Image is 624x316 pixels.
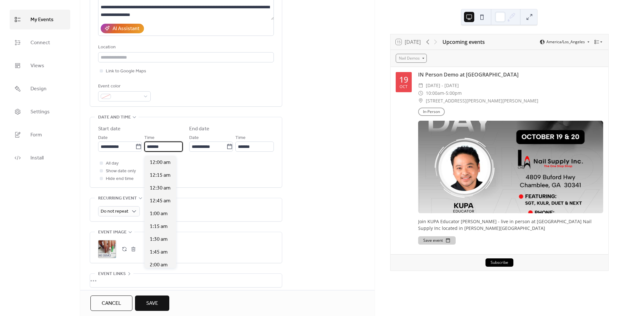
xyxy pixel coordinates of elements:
[426,97,538,105] span: [STREET_ADDRESS][PERSON_NAME][PERSON_NAME]
[150,172,171,179] span: 12:15 am
[10,148,70,168] a: Install
[106,68,146,75] span: Link to Google Maps
[10,102,70,122] a: Settings
[418,218,603,231] div: Join KUPA Educator [PERSON_NAME] - live in person at [GEOGRAPHIC_DATA] Nail Supply Inc located in...
[418,97,423,105] div: ​
[150,184,171,192] span: 12:30 am
[106,175,134,183] span: Hide end time
[30,38,50,48] span: Connect
[444,89,446,97] span: -
[189,134,199,142] span: Date
[101,24,144,33] button: AI Assistant
[150,248,168,256] span: 1:45 am
[10,33,70,53] a: Connect
[98,125,121,133] div: Start date
[98,240,116,258] div: ;
[98,195,137,202] span: Recurring event
[235,134,246,142] span: Time
[426,82,459,89] span: [DATE] - [DATE]
[446,89,462,97] span: 5:00pm
[106,167,136,175] span: Show date only
[150,159,171,166] span: 12:00 am
[90,296,132,311] button: Cancel
[399,76,408,84] div: 19
[30,84,46,94] span: Design
[546,40,585,44] span: America/Los_Angeles
[485,258,513,267] button: Subscribe
[113,25,139,33] div: AI Assistant
[30,15,54,25] span: My Events
[98,229,127,236] span: Event image
[10,56,70,76] a: Views
[98,83,149,90] div: Event color
[90,274,282,287] div: •••
[418,236,456,245] button: Save event
[106,160,119,167] span: All day
[98,114,131,121] span: Date and time
[98,44,273,51] div: Location
[10,125,70,145] a: Form
[400,85,408,89] div: Oct
[30,130,42,140] span: Form
[150,223,168,231] span: 1:15 am
[426,89,444,97] span: 10:00am
[418,71,603,78] div: IN Person Demo at [GEOGRAPHIC_DATA]
[443,38,485,46] div: Upcoming events
[30,61,44,71] span: Views
[150,261,168,269] span: 2:00 am
[10,10,70,29] a: My Events
[150,210,168,218] span: 1:00 am
[418,82,423,89] div: ​
[101,207,128,216] span: Do not repeat
[418,89,423,97] div: ​
[146,300,158,307] span: Save
[150,197,171,205] span: 12:45 am
[98,270,126,278] span: Event links
[102,300,121,307] span: Cancel
[30,153,44,163] span: Install
[30,107,50,117] span: Settings
[150,236,168,243] span: 1:30 am
[135,296,169,311] button: Save
[144,134,155,142] span: Time
[189,125,209,133] div: End date
[10,79,70,99] a: Design
[98,134,108,142] span: Date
